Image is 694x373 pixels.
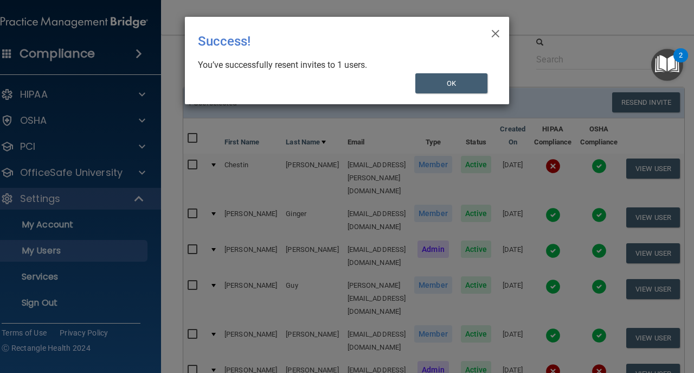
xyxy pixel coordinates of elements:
[415,73,488,93] button: OK
[651,49,683,81] button: Open Resource Center, 2 new notifications
[198,59,487,71] div: You’ve successfully resent invites to 1 users.
[679,55,683,69] div: 2
[491,21,500,43] span: ×
[198,26,452,57] div: Success!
